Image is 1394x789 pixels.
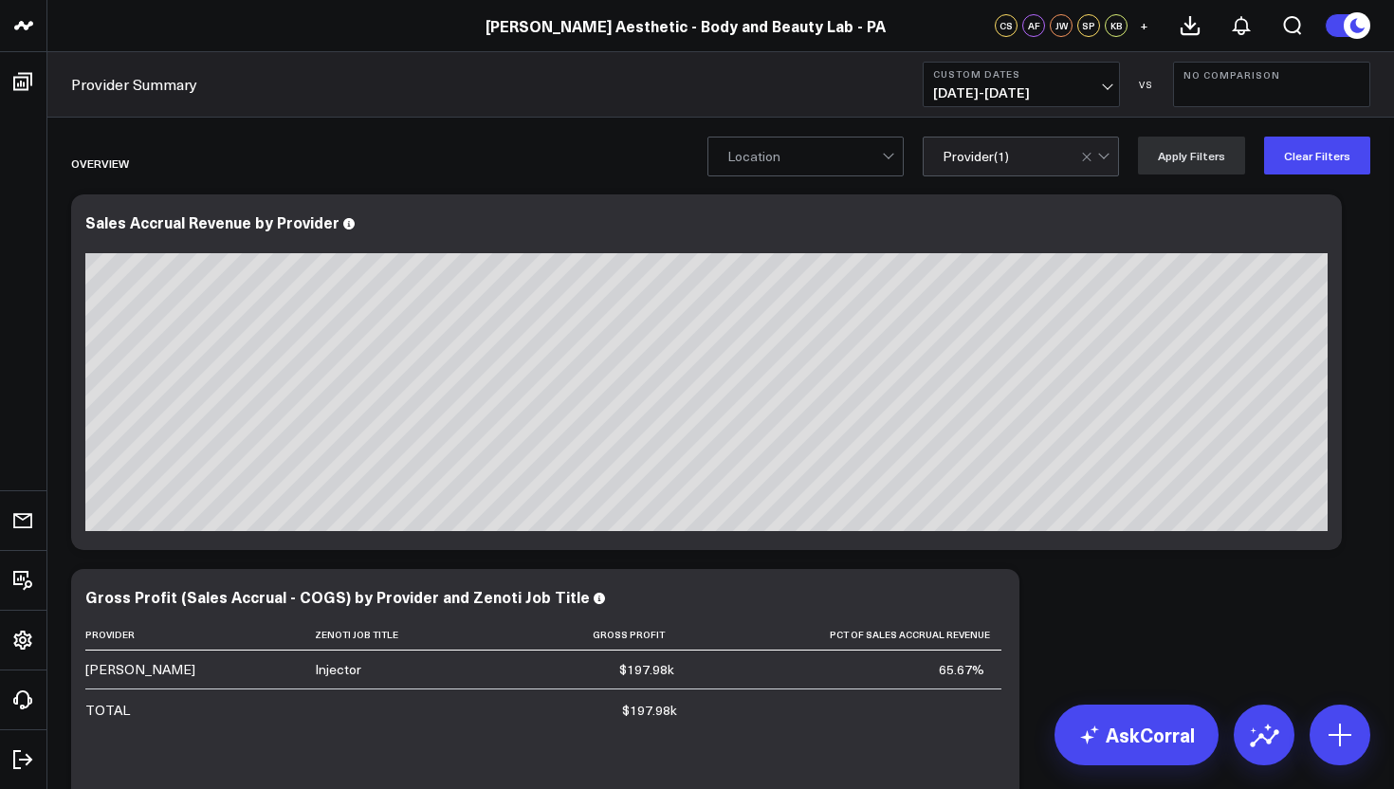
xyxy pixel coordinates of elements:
[1183,69,1360,81] b: No Comparison
[486,15,886,36] a: [PERSON_NAME] Aesthetic - Body and Beauty Lab - PA
[1050,14,1073,37] div: JW
[691,619,1001,651] th: Pct Of Sales Accrual Revenue
[513,619,691,651] th: Gross Profit
[939,660,984,679] div: 65.67%
[315,660,361,679] div: Injector
[1138,137,1245,174] button: Apply Filters
[85,701,130,720] div: TOTAL
[85,586,590,607] div: Gross Profit (Sales Accrual - COGS) by Provider and Zenoti Job Title
[85,660,195,679] div: [PERSON_NAME]
[1105,14,1128,37] div: KB
[1132,14,1155,37] button: +
[933,68,1110,80] b: Custom Dates
[1077,14,1100,37] div: SP
[85,211,339,232] div: Sales Accrual Revenue by Provider
[85,619,315,651] th: Provider
[71,74,197,95] a: Provider Summary
[622,701,677,720] div: $197.98k
[923,62,1120,107] button: Custom Dates[DATE]-[DATE]
[315,619,513,651] th: Zenoti Job Title
[619,660,674,679] div: $197.98k
[995,14,1018,37] div: CS
[1173,62,1370,107] button: No Comparison
[1140,19,1148,32] span: +
[943,149,1009,164] div: Provider ( 1 )
[1055,705,1219,765] a: AskCorral
[1022,14,1045,37] div: AF
[1129,79,1164,90] div: VS
[933,85,1110,101] span: [DATE] - [DATE]
[1264,137,1370,174] button: Clear Filters
[71,141,129,185] div: Overview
